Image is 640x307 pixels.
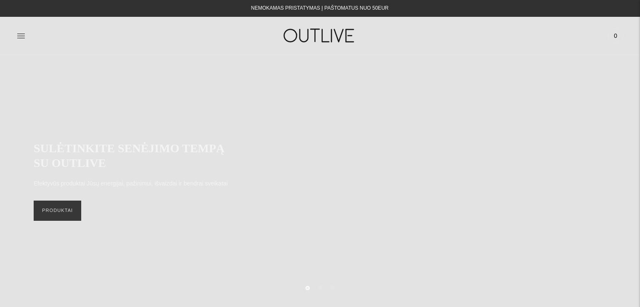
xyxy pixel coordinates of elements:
a: PRODUKTAI [34,201,81,221]
button: Move carousel to slide 3 [330,285,335,289]
h2: SULĖTINKITE SENĖJIMO TEMPĄ SU OUTLIVE [34,141,236,170]
div: NEMOKAMAS PRISTATYMAS Į PAŠTOMATUS NUO 50EUR [251,3,389,13]
img: OUTLIVE [267,21,372,50]
button: Move carousel to slide 1 [305,286,310,290]
a: 0 [608,26,623,45]
button: Move carousel to slide 2 [318,285,322,289]
p: Efektyvūs produktai Jūsų energijai, pažinimui, išvaizdai ir bendrai sveikatai [34,179,228,189]
span: 0 [610,30,621,42]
